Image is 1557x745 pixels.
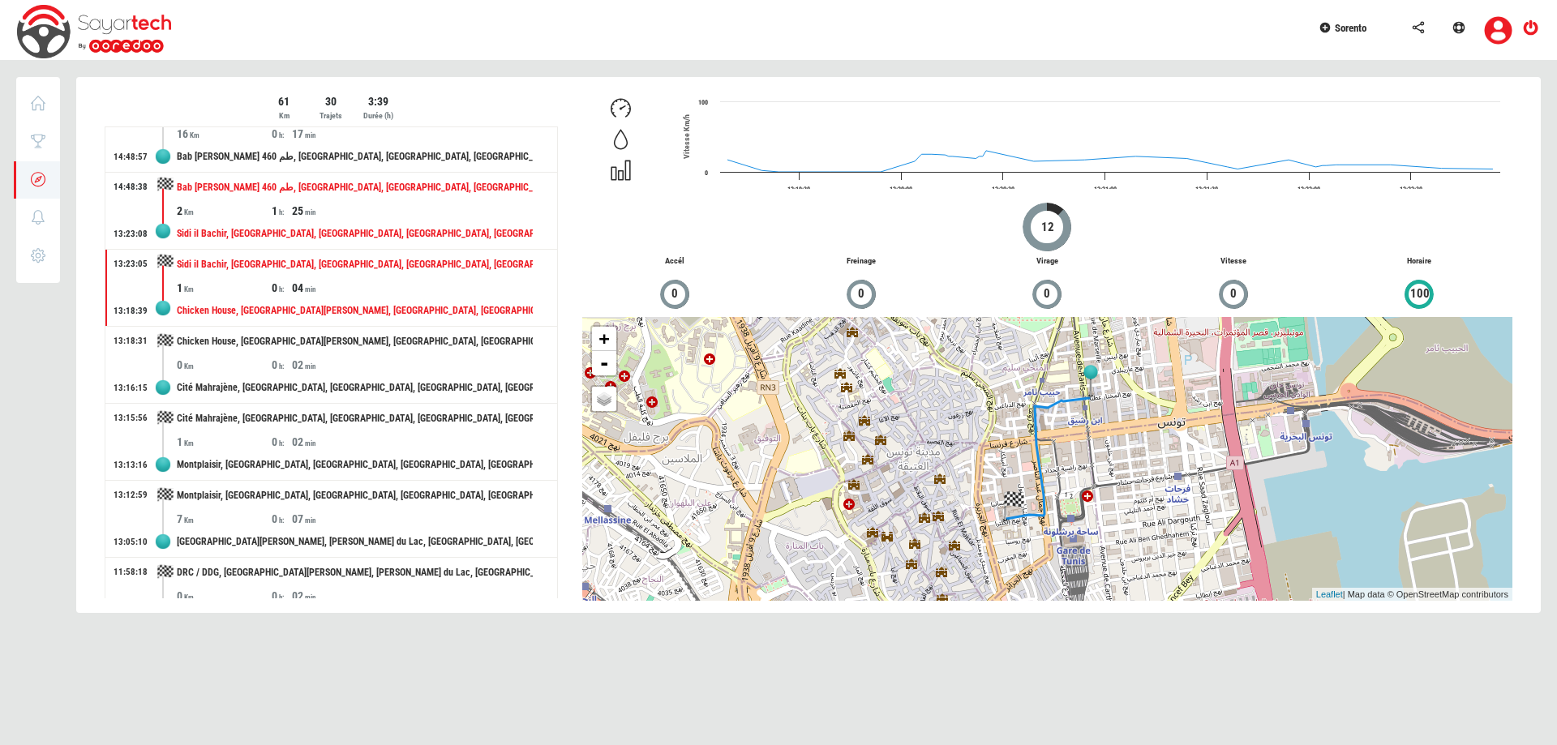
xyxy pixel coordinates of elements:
[1002,489,1026,523] img: tripview_bf.png
[114,566,148,579] div: 11:58:18
[1326,255,1512,268] p: Horaire
[177,327,533,357] div: Chicken House, [GEOGRAPHIC_DATA][PERSON_NAME], [GEOGRAPHIC_DATA], [GEOGRAPHIC_DATA], [PERSON_NAME...
[1297,186,1320,193] text: 12:22:00
[272,126,292,142] div: 0
[114,412,148,425] div: 13:15:56
[292,588,387,604] div: 02
[292,357,387,373] div: 02
[177,280,272,296] div: 1
[177,511,272,527] div: 7
[292,203,387,219] div: 25
[272,588,292,604] div: 0
[292,126,387,142] div: 17
[114,228,148,241] div: 13:23:08
[1196,186,1219,193] text: 12:21:30
[114,489,148,502] div: 13:12:59
[592,351,616,375] a: Zoom out
[272,511,292,527] div: 0
[177,219,533,249] div: Sidi il Bachir, [GEOGRAPHIC_DATA], [GEOGRAPHIC_DATA], [GEOGRAPHIC_DATA], [GEOGRAPHIC_DATA], 2008,...
[177,173,533,203] div: Bab [PERSON_NAME] 460 طم, [GEOGRAPHIC_DATA], [GEOGRAPHIC_DATA], [GEOGRAPHIC_DATA], [GEOGRAPHIC_DA...
[114,305,148,318] div: 13:18:39
[356,93,401,109] div: 3:39
[705,169,708,177] text: 0
[272,280,292,296] div: 0
[992,186,1014,193] text: 12:20:30
[1229,285,1237,303] span: 0
[177,142,533,172] div: Bab [PERSON_NAME] 460 طم, [GEOGRAPHIC_DATA], [GEOGRAPHIC_DATA], [GEOGRAPHIC_DATA], [GEOGRAPHIC_DA...
[292,511,387,527] div: 07
[177,558,533,588] div: DRC / DDG, [GEOGRAPHIC_DATA][PERSON_NAME], [PERSON_NAME] du Lac, [GEOGRAPHIC_DATA], [GEOGRAPHIC_D...
[292,280,387,296] div: 04
[114,335,148,348] div: 13:18:31
[272,434,292,450] div: 0
[1140,255,1326,268] p: Vitesse
[890,186,912,193] text: 12:20:00
[768,255,954,268] p: Freinage
[954,255,1140,268] p: Virage
[177,126,272,142] div: 16
[114,536,148,549] div: 13:05:10
[177,450,533,480] div: Montplaisir, [GEOGRAPHIC_DATA], [GEOGRAPHIC_DATA], [GEOGRAPHIC_DATA], [GEOGRAPHIC_DATA], 1017, [G...
[114,151,148,164] div: 14:48:57
[788,186,811,193] text: 12:19:30
[177,527,533,557] div: [GEOGRAPHIC_DATA][PERSON_NAME], [PERSON_NAME] du Lac, [GEOGRAPHIC_DATA], [GEOGRAPHIC_DATA], [GEOG...
[592,387,616,411] a: Layers
[272,357,292,373] div: 0
[177,481,533,511] div: Montplaisir, [GEOGRAPHIC_DATA], [GEOGRAPHIC_DATA], [GEOGRAPHIC_DATA], [GEOGRAPHIC_DATA], 1017, [G...
[1400,186,1422,193] text: 12:22:30
[292,434,387,450] div: 02
[698,99,708,106] text: 100
[671,285,679,303] span: 0
[114,258,148,271] div: 13:23:05
[262,109,307,122] div: Km
[356,109,401,122] div: Durée (h)
[1316,589,1343,599] a: Leaflet
[1312,588,1512,602] div: | Map data © OpenStreetMap contributors
[177,357,272,373] div: 0
[272,203,292,219] div: 1
[177,203,272,219] div: 2
[1043,285,1051,303] span: 0
[682,114,691,159] span: Vitesse Km/h
[309,93,354,109] div: 30
[114,181,148,194] div: 14:48:38
[177,373,533,403] div: Cité Mahrajène, [GEOGRAPHIC_DATA], [GEOGRAPHIC_DATA], [GEOGRAPHIC_DATA], [GEOGRAPHIC_DATA], [GEOG...
[1040,218,1055,237] span: 12
[262,93,307,109] div: 61
[177,296,533,326] div: Chicken House, [GEOGRAPHIC_DATA][PERSON_NAME], [GEOGRAPHIC_DATA], [GEOGRAPHIC_DATA], [PERSON_NAME...
[177,404,533,434] div: Cité Mahrajène, [GEOGRAPHIC_DATA], [GEOGRAPHIC_DATA], [GEOGRAPHIC_DATA], [GEOGRAPHIC_DATA], [GEOG...
[1335,22,1366,34] span: Sorento
[857,285,865,303] span: 0
[177,588,272,604] div: 0
[592,327,616,351] a: Zoom in
[582,255,768,268] p: Accél
[177,250,533,280] div: Sidi il Bachir, [GEOGRAPHIC_DATA], [GEOGRAPHIC_DATA], [GEOGRAPHIC_DATA], [GEOGRAPHIC_DATA], 2008,...
[114,382,148,395] div: 13:16:15
[177,434,272,450] div: 1
[309,109,354,122] div: Trajets
[114,459,148,472] div: 13:13:16
[1409,285,1430,303] span: 100
[1079,365,1103,399] img: tripview_af.png
[1094,186,1117,193] text: 12:21:00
